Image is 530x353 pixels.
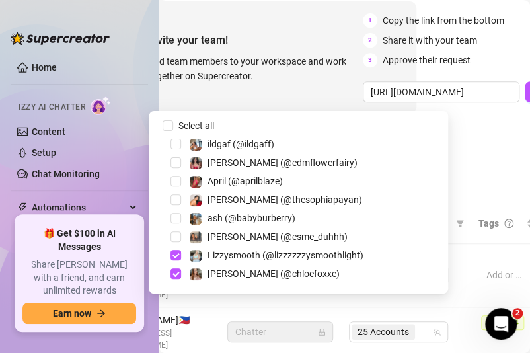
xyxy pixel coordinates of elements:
span: filter [456,219,464,227]
span: Earn now [53,308,91,319]
span: arrow-right [96,309,106,318]
span: Share [PERSON_NAME] with a friend, and earn unlimited rewards [22,258,136,297]
a: Configure Permissions [266,212,310,236]
span: TEAM 34 [481,315,524,330]
span: Share it with your team [383,33,477,48]
span: [EMAIL_ADDRESS][DOMAIN_NAME] [108,327,211,352]
span: Role [227,218,246,229]
span: Creator accounts [349,216,451,231]
span: Izzy AI Chatter [19,101,85,114]
span: 25 Accounts [352,324,415,340]
button: Earn nowarrow-right [22,303,136,324]
span: 3 [363,53,377,67]
span: thunderbolt [17,202,28,213]
span: team [433,328,441,336]
span: lock [318,271,326,279]
span: [PERSON_NAME] 🇺🇸 [108,249,211,264]
a: Chat Monitoring [32,169,100,179]
span: question-circle [504,219,513,228]
span: Invite your team! [148,32,363,48]
span: [PERSON_NAME][EMAIL_ADDRESS][DOMAIN_NAME] [108,264,211,301]
a: Content [32,126,65,137]
span: 1 [363,13,377,28]
span: [PERSON_NAME] 🇵🇭 [108,313,211,327]
span: filter [453,214,467,233]
span: Approve their request [383,53,471,67]
span: Add team members to your workspace and work together on Supercreator. [148,54,358,83]
span: info-circle [252,219,261,228]
span: 25 Accounts [358,325,409,339]
a: Home [32,62,57,73]
span: 2 [512,308,523,319]
img: AI Chatter [91,96,111,115]
span: Chatter [235,322,325,342]
span: 2 [363,33,377,48]
span: lock [318,328,326,336]
span: Automations [32,197,126,218]
span: Account Manager [235,265,325,285]
span: Tags [478,216,499,231]
a: Setup [32,147,56,158]
span: Copy the link from the bottom [383,13,504,28]
img: logo-BBDzfeDw.svg [11,32,110,45]
iframe: Intercom live chat [485,308,517,340]
span: 🎁 Get $100 in AI Messages [22,227,136,253]
div: Removed (65) [202,167,267,182]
